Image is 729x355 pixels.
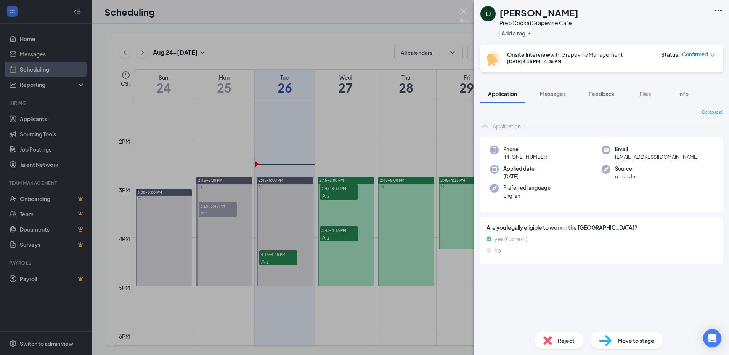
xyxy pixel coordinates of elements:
[488,90,517,97] span: Application
[499,19,578,27] div: Prep Cook at Grapevine Cafe
[503,173,535,180] span: [DATE]
[661,51,680,58] div: Status :
[615,173,635,180] span: qr-code
[503,153,548,161] span: [PHONE_NUMBER]
[618,336,654,345] span: Move to stage
[710,53,715,58] span: down
[558,336,575,345] span: Reject
[589,90,615,97] span: Feedback
[507,51,550,58] b: Onsite Interview
[507,58,623,65] div: [DATE] 4:15 PM - 4:45 PM
[527,31,531,35] svg: Plus
[615,165,635,173] span: Source
[615,153,698,161] span: [EMAIL_ADDRESS][DOMAIN_NAME]
[503,192,551,200] span: English
[493,122,521,130] div: Application
[639,90,651,97] span: Files
[499,6,578,19] h1: [PERSON_NAME]
[540,90,566,97] span: Messages
[495,246,501,254] span: no
[507,51,623,58] div: with Grapevine Management
[495,235,527,243] span: yes (Correct)
[714,6,723,15] svg: Ellipses
[499,29,533,37] button: PlusAdd a tag
[678,90,689,97] span: Info
[615,146,698,153] span: Email
[503,165,535,173] span: Applied date
[503,184,551,192] span: Preferred language
[487,223,717,232] span: Are you legally eligible to work in the [GEOGRAPHIC_DATA]?
[702,109,723,115] span: Collapse all
[503,146,548,153] span: Phone
[682,51,708,58] span: Confirmed
[480,122,490,131] svg: ChevronUp
[486,10,491,18] div: LJ
[703,329,721,347] div: Open Intercom Messenger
